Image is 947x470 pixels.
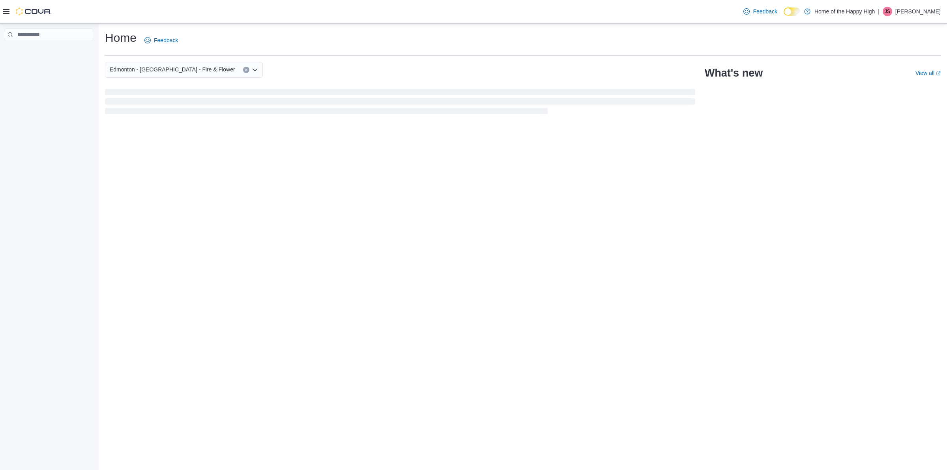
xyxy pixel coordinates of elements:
[243,67,249,73] button: Clear input
[915,70,941,76] a: View allExternal link
[814,7,875,16] p: Home of the Happy High
[5,43,93,62] nav: Complex example
[878,7,880,16] p: |
[753,7,777,15] span: Feedback
[141,32,181,48] a: Feedback
[110,65,235,74] span: Edmonton - [GEOGRAPHIC_DATA] - Fire & Flower
[16,7,51,15] img: Cova
[784,7,800,16] input: Dark Mode
[705,67,763,79] h2: What's new
[885,7,890,16] span: JS
[105,30,137,46] h1: Home
[105,90,695,116] span: Loading
[252,67,258,73] button: Open list of options
[740,4,780,19] a: Feedback
[883,7,892,16] div: Jesse Specht
[895,7,941,16] p: [PERSON_NAME]
[936,71,941,76] svg: External link
[154,36,178,44] span: Feedback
